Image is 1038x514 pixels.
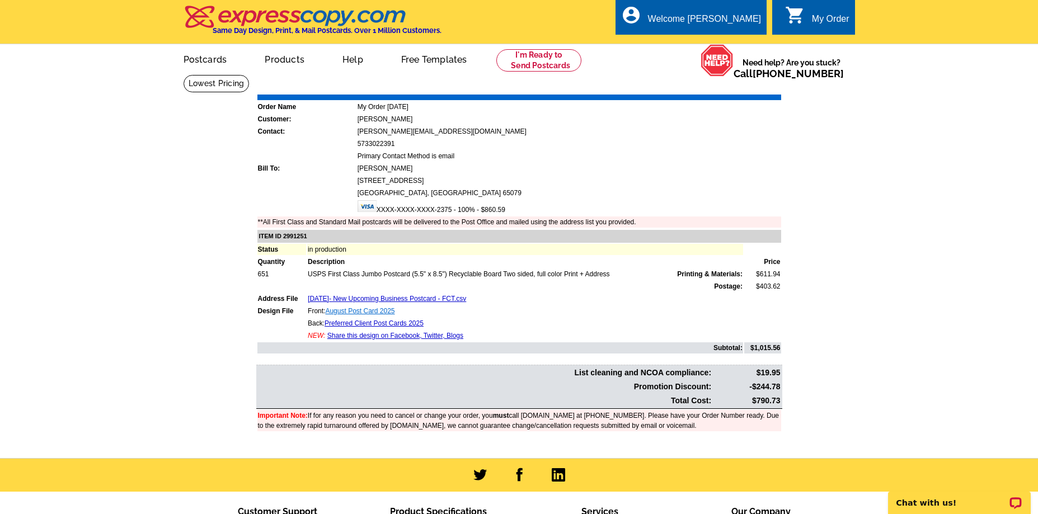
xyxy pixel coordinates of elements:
strong: Postage: [714,282,743,290]
td: XXXX-XXXX-XXXX-2375 - 100% - $860.59 [357,200,781,215]
td: Promotion Discount: [257,380,712,393]
a: Share this design on Facebook, Twitter, Blogs [327,332,463,339]
td: $790.73 [713,394,781,407]
a: August Post Card 2025 [325,307,394,315]
td: [STREET_ADDRESS] [357,175,781,186]
td: Design File [257,305,307,317]
a: Products [247,45,322,72]
td: Quantity [257,256,307,267]
td: -$244.78 [713,380,781,393]
td: ITEM ID 2991251 [257,230,781,243]
td: $403.62 [744,281,781,292]
a: Same Day Design, Print, & Mail Postcards. Over 1 Million Customers. [184,13,441,35]
td: Order Name [257,101,356,112]
td: Total Cost: [257,394,712,407]
td: $611.94 [744,268,781,280]
td: Primary Contact Method is email [357,150,781,162]
td: $1,015.56 [744,342,781,353]
td: **All First Class and Standard Mail postcards will be delivered to the Post Office and mailed usi... [257,216,781,228]
td: If for any reason you need to cancel or change your order, you call [DOMAIN_NAME] at [PHONE_NUMBE... [257,410,781,431]
iframe: LiveChat chat widget [881,479,1038,514]
a: Free Templates [383,45,485,72]
td: in production [307,244,743,255]
i: shopping_cart [785,5,805,25]
td: [GEOGRAPHIC_DATA], [GEOGRAPHIC_DATA] 65079 [357,187,781,199]
span: Call [734,68,844,79]
td: Contact: [257,126,356,137]
td: Subtotal: [257,342,743,353]
div: My Order [812,14,849,30]
td: Front: [307,305,743,317]
b: must [493,412,509,419]
a: Preferred Client Post Cards 2025 [325,319,424,327]
a: [PHONE_NUMBER] [753,68,844,79]
td: 5733022391 [357,138,781,149]
td: Description [307,256,743,267]
span: Need help? Are you stuck? [734,57,849,79]
td: Price [744,256,781,267]
a: Postcards [166,45,245,72]
td: USPS First Class Jumbo Postcard (5.5" x 8.5") Recyclable Board Two sided, full color Print + Address [307,268,743,280]
td: 651 [257,268,307,280]
td: Address File [257,293,307,304]
td: Customer: [257,114,356,125]
img: help [701,44,734,77]
td: $19.95 [713,366,781,379]
h4: Same Day Design, Print, & Mail Postcards. Over 1 Million Customers. [213,26,441,35]
td: List cleaning and NCOA compliance: [257,366,712,379]
td: Status [257,244,307,255]
td: My Order [DATE] [357,101,781,112]
td: Bill To: [257,163,356,174]
div: Welcome [PERSON_NAME] [648,14,761,30]
i: account_circle [621,5,641,25]
td: [PERSON_NAME][EMAIL_ADDRESS][DOMAIN_NAME] [357,126,781,137]
td: [PERSON_NAME] [357,114,781,125]
td: [PERSON_NAME] [357,163,781,174]
span: NEW: [308,332,325,339]
a: Help [325,45,381,72]
a: shopping_cart My Order [785,12,849,26]
font: Important Note: [258,412,308,419]
a: [DATE]- New Upcoming Business Postcard - FCT.csv [308,295,466,303]
span: Printing & Materials: [677,269,743,279]
img: visa.gif [358,200,377,212]
td: Back: [307,318,743,329]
